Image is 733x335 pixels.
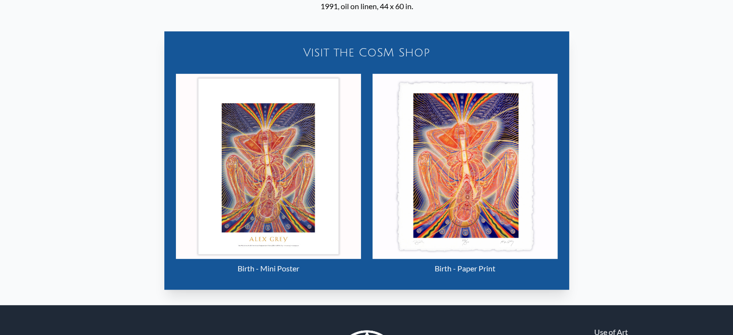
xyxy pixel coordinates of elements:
[373,74,558,278] a: Birth - Paper Print
[176,74,361,278] a: Birth - Mini Poster
[176,259,361,278] div: Birth - Mini Poster
[176,74,361,259] img: Birth - Mini Poster
[170,37,563,68] a: Visit the CoSM Shop
[373,259,558,278] div: Birth - Paper Print
[265,0,468,12] div: 1991, oil on linen, 44 x 60 in.
[373,74,558,259] img: Birth - Paper Print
